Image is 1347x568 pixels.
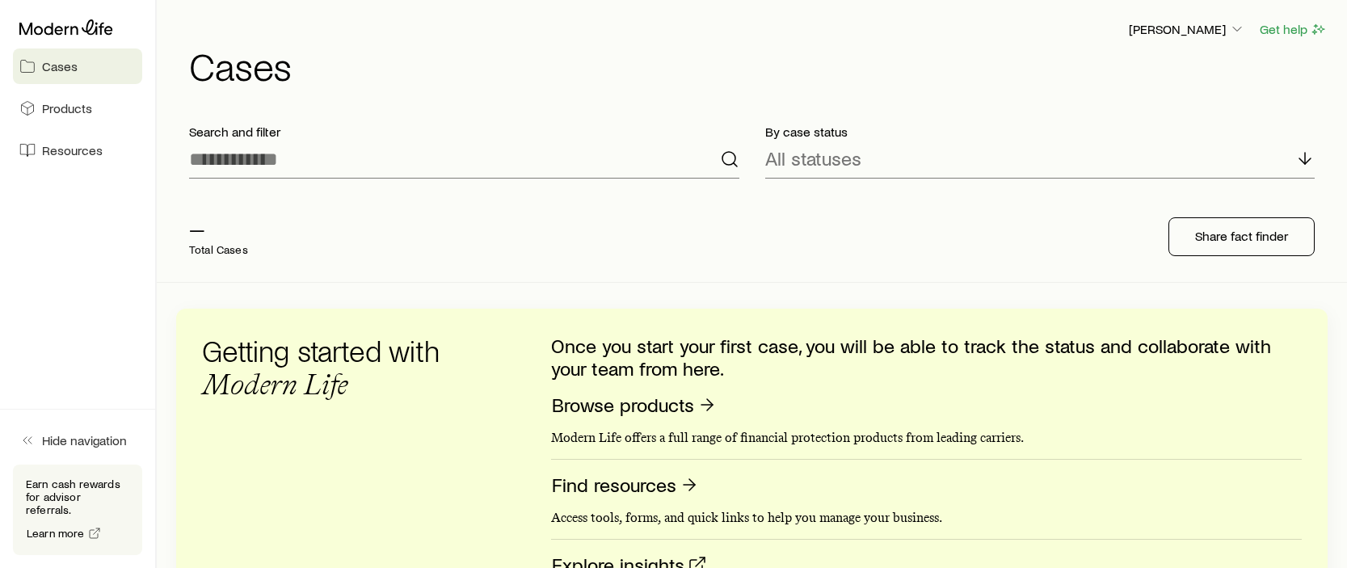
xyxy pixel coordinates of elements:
a: Resources [13,133,142,168]
h3: Getting started with [202,334,461,401]
a: Cases [13,48,142,84]
h1: Cases [189,46,1328,85]
span: Modern Life [202,367,348,402]
p: Modern Life offers a full range of financial protection products from leading carriers. [551,430,1302,446]
p: Total Cases [189,243,248,256]
p: Search and filter [189,124,739,140]
p: Once you start your first case, you will be able to track the status and collaborate with your te... [551,334,1302,380]
span: Products [42,100,92,116]
a: Products [13,90,142,126]
p: Earn cash rewards for advisor referrals. [26,478,129,516]
p: By case status [765,124,1315,140]
p: Access tools, forms, and quick links to help you manage your business. [551,510,1302,526]
p: — [189,217,248,240]
span: Cases [42,58,78,74]
a: Browse products [551,393,718,418]
button: Hide navigation [13,423,142,458]
span: Learn more [27,528,85,539]
p: All statuses [765,147,861,170]
button: Get help [1259,20,1328,39]
p: Share fact finder [1195,228,1288,244]
p: [PERSON_NAME] [1129,21,1245,37]
div: Earn cash rewards for advisor referrals.Learn more [13,465,142,555]
button: Share fact finder [1168,217,1315,256]
span: Hide navigation [42,432,127,448]
button: [PERSON_NAME] [1128,20,1246,40]
span: Resources [42,142,103,158]
a: Find resources [551,473,700,498]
